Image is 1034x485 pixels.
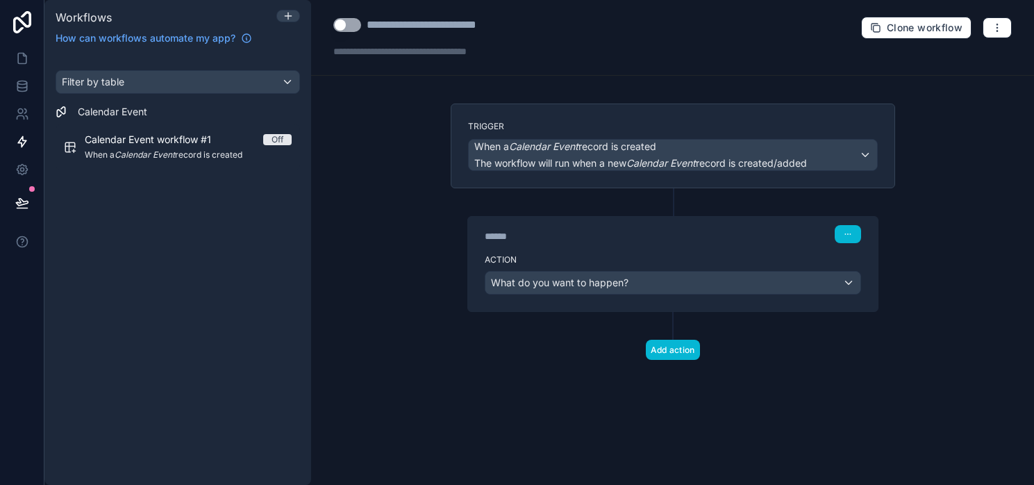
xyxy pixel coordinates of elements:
span: Clone workflow [887,22,962,34]
button: Add action [646,340,700,360]
label: Action [485,254,861,265]
em: Calendar Event [509,140,578,152]
span: The workflow will run when a new record is created/added [474,157,807,169]
button: Clone workflow [861,17,972,39]
em: Calendar Event [626,157,696,169]
span: What do you want to happen? [491,277,628,288]
button: What do you want to happen? [485,271,861,295]
span: How can workflows automate my app? [56,31,235,45]
label: Trigger [468,121,878,132]
a: How can workflows automate my app? [50,31,258,45]
span: Workflows [56,10,112,24]
span: When a record is created [474,140,656,154]
button: When aCalendar Eventrecord is createdThe workflow will run when a newCalendar Eventrecord is crea... [468,139,878,171]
